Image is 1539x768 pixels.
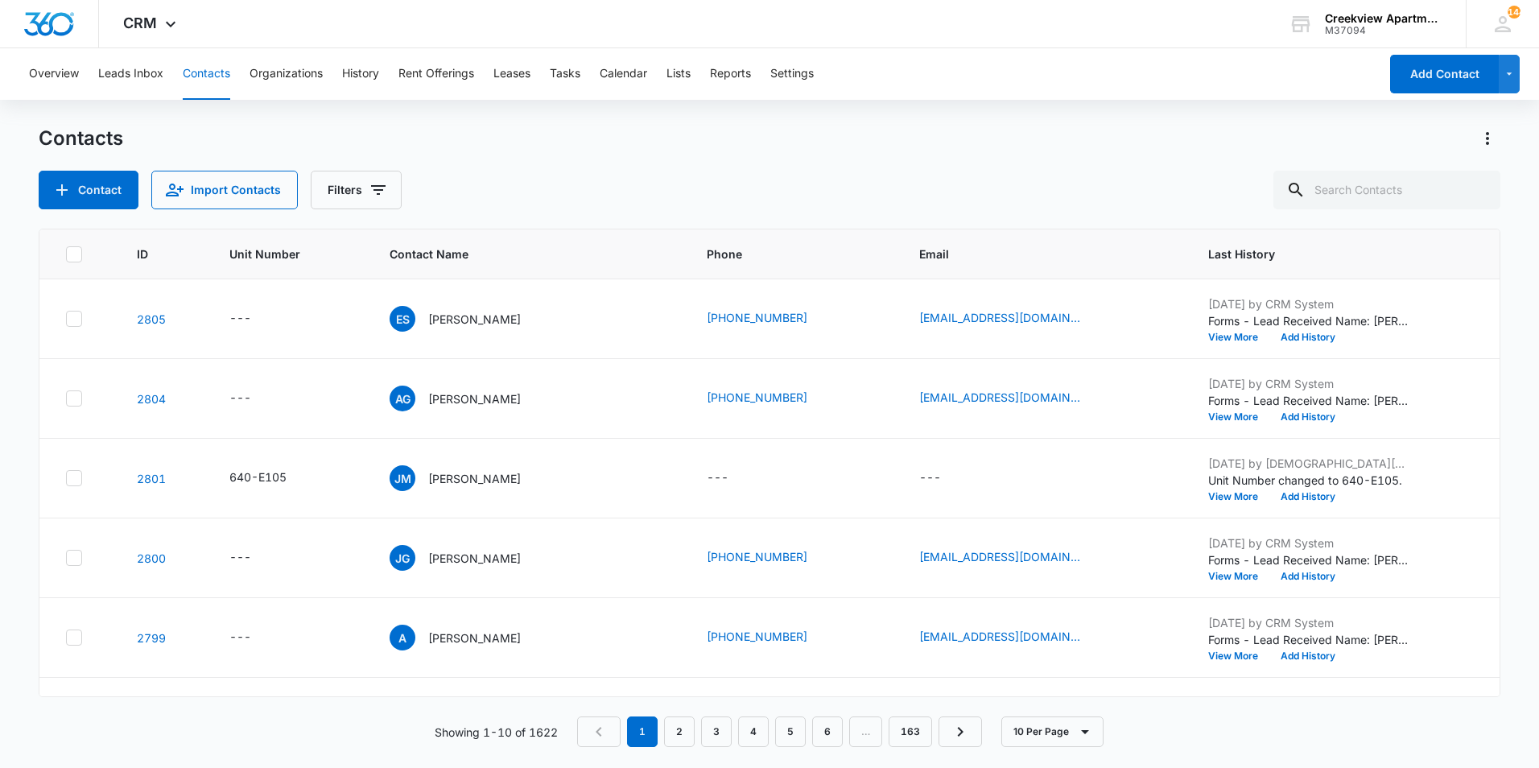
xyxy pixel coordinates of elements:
[1273,171,1500,209] input: Search Contacts
[1208,551,1409,568] p: Forms - Lead Received Name: [PERSON_NAME] Email: [EMAIL_ADDRESS][DOMAIN_NAME] Phone: [PHONE_NUMBE...
[229,389,280,408] div: Unit Number - - Select to Edit Field
[1208,246,1450,262] span: Last History
[398,48,474,100] button: Rent Offerings
[1208,295,1409,312] p: [DATE] by CRM System
[428,630,521,646] p: [PERSON_NAME]
[1001,716,1104,747] button: 10 Per Page
[707,628,807,645] a: [PHONE_NUMBER]
[137,312,166,326] a: Navigate to contact details page for Efraim Sepeda
[137,472,166,485] a: Navigate to contact details page for Jonny Moreno
[1208,472,1409,489] p: Unit Number changed to 640-E105.
[707,628,836,647] div: Phone - (970) 294-1772 - Select to Edit Field
[435,724,558,741] p: Showing 1-10 of 1622
[770,48,814,100] button: Settings
[390,386,550,411] div: Contact Name - Ashley Gonzalez - Select to Edit Field
[229,309,251,328] div: ---
[1208,375,1409,392] p: [DATE] by CRM System
[390,545,415,571] span: JG
[919,246,1146,262] span: Email
[627,716,658,747] em: 1
[428,311,521,328] p: [PERSON_NAME]
[123,14,157,31] span: CRM
[1208,694,1409,711] p: [DATE] by [PERSON_NAME]
[919,548,1080,565] a: [EMAIL_ADDRESS][DOMAIN_NAME]
[183,48,230,100] button: Contacts
[919,389,1109,408] div: Email - agonzalez00013@gmail.com - Select to Edit Field
[577,716,982,747] nav: Pagination
[1208,492,1269,502] button: View More
[39,171,138,209] button: Add Contact
[229,628,280,647] div: Unit Number - - Select to Edit Field
[98,48,163,100] button: Leads Inbox
[390,465,550,491] div: Contact Name - Jonny Moreno - Select to Edit Field
[137,246,167,262] span: ID
[390,625,415,650] span: A
[390,246,645,262] span: Contact Name
[919,548,1109,568] div: Email - garciarivasjessica1@gmail.com - Select to Edit Field
[666,48,691,100] button: Lists
[1325,12,1442,25] div: account name
[919,389,1080,406] a: [EMAIL_ADDRESS][DOMAIN_NAME]
[311,171,402,209] button: Filters
[812,716,843,747] a: Page 6
[707,309,807,326] a: [PHONE_NUMBER]
[919,309,1080,326] a: [EMAIL_ADDRESS][DOMAIN_NAME]
[707,548,807,565] a: [PHONE_NUMBER]
[151,171,298,209] button: Import Contacts
[1208,312,1409,329] p: Forms - Lead Received Name: [PERSON_NAME] Email: [EMAIL_ADDRESS][DOMAIN_NAME] Phone: [PHONE_NUMBE...
[1269,572,1347,581] button: Add History
[1269,332,1347,342] button: Add History
[707,246,857,262] span: Phone
[919,309,1109,328] div: Email - esepeda4574@icloud.com - Select to Edit Field
[707,469,728,488] div: ---
[137,631,166,645] a: Navigate to contact details page for Arnold
[919,628,1109,647] div: Email - razoarnold652@gmail.com - Select to Edit Field
[390,465,415,491] span: JM
[707,469,757,488] div: Phone - - Select to Edit Field
[1208,392,1409,409] p: Forms - Lead Received Name: [PERSON_NAME] Email: [EMAIL_ADDRESS][DOMAIN_NAME] Phone: [PHONE_NUMBE...
[707,389,836,408] div: Phone - (970) 451-3249 - Select to Edit Field
[493,48,530,100] button: Leases
[701,716,732,747] a: Page 3
[229,548,280,568] div: Unit Number - - Select to Edit Field
[1208,631,1409,648] p: Forms - Lead Received Name: [PERSON_NAME] Email: [EMAIL_ADDRESS][DOMAIN_NAME] Phone: [PHONE_NUMBE...
[919,628,1080,645] a: [EMAIL_ADDRESS][DOMAIN_NAME]
[250,48,323,100] button: Organizations
[1475,126,1500,151] button: Actions
[1208,332,1269,342] button: View More
[390,625,550,650] div: Contact Name - Arnold - Select to Edit Field
[1208,535,1409,551] p: [DATE] by CRM System
[229,469,316,488] div: Unit Number - 640-E105 - Select to Edit Field
[390,306,415,332] span: ES
[710,48,751,100] button: Reports
[550,48,580,100] button: Tasks
[919,469,941,488] div: ---
[1208,572,1269,581] button: View More
[390,386,415,411] span: AG
[229,469,287,485] div: 640-E105
[390,545,550,571] div: Contact Name - Jessica Garcia-Rivas - Select to Edit Field
[428,470,521,487] p: [PERSON_NAME]
[137,551,166,565] a: Navigate to contact details page for Jessica Garcia-Rivas
[1325,25,1442,36] div: account id
[29,48,79,100] button: Overview
[664,716,695,747] a: Page 2
[342,48,379,100] button: History
[707,309,836,328] div: Phone - (505) 550-4260 - Select to Edit Field
[1269,651,1347,661] button: Add History
[600,48,647,100] button: Calendar
[39,126,123,151] h1: Contacts
[229,628,251,647] div: ---
[919,469,970,488] div: Email - - Select to Edit Field
[1390,55,1499,93] button: Add Contact
[137,392,166,406] a: Navigate to contact details page for Ashley Gonzalez
[707,548,836,568] div: Phone - (970) 518-9737 - Select to Edit Field
[1508,6,1520,19] span: 144
[1208,412,1269,422] button: View More
[738,716,769,747] a: Page 4
[775,716,806,747] a: Page 5
[229,389,251,408] div: ---
[229,548,251,568] div: ---
[1508,6,1520,19] div: notifications count
[229,246,351,262] span: Unit Number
